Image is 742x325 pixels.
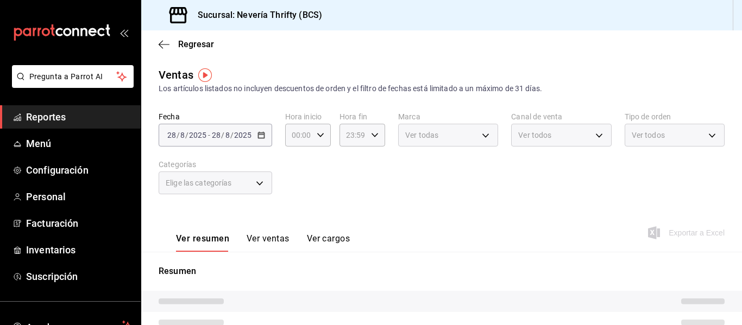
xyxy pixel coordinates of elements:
[247,233,290,252] button: Ver ventas
[159,161,272,168] label: Categorías
[120,28,128,37] button: open_drawer_menu
[159,265,725,278] p: Resumen
[211,131,221,139] input: --
[185,131,188,139] span: /
[8,79,134,90] a: Pregunta a Parrot AI
[26,189,132,204] span: Personal
[180,131,185,139] input: --
[159,67,193,83] div: Ventas
[12,65,134,88] button: Pregunta a Parrot AI
[26,269,132,284] span: Suscripción
[285,113,331,120] label: Hora inicio
[159,113,272,120] label: Fecha
[167,131,177,139] input: --
[166,177,232,188] span: Elige las categorías
[159,39,214,49] button: Regresar
[26,216,132,231] span: Facturación
[26,136,132,151] span: Menú
[234,131,252,139] input: ----
[159,83,725,94] div: Los artículos listados no incluyen descuentos de orden y el filtro de fechas está limitado a un m...
[339,113,385,120] label: Hora fin
[632,130,665,141] span: Ver todos
[29,71,117,82] span: Pregunta a Parrot AI
[176,233,229,252] button: Ver resumen
[198,68,212,82] img: Tooltip marker
[221,131,224,139] span: /
[26,163,132,177] span: Configuración
[176,233,350,252] div: navigation tabs
[307,233,350,252] button: Ver cargos
[225,131,230,139] input: --
[177,131,180,139] span: /
[625,113,725,120] label: Tipo de orden
[230,131,234,139] span: /
[178,39,214,49] span: Regresar
[518,130,551,141] span: Ver todos
[188,131,207,139] input: ----
[26,243,132,257] span: Inventarios
[208,131,210,139] span: -
[26,110,132,124] span: Reportes
[398,113,498,120] label: Marca
[511,113,611,120] label: Canal de venta
[189,9,322,22] h3: Sucursal: Nevería Thrifty (BCS)
[405,130,438,141] span: Ver todas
